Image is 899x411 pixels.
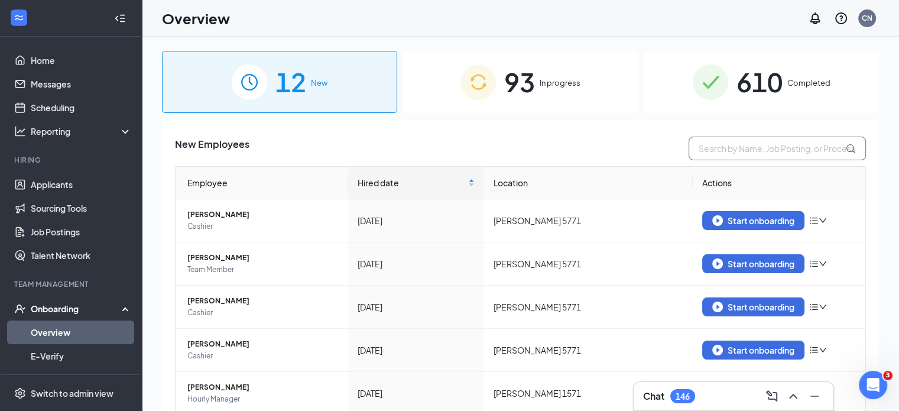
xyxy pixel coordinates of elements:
div: CN [862,13,872,23]
div: Start onboarding [712,258,794,269]
div: 146 [676,391,690,402]
a: Overview [31,321,132,344]
input: Search by Name, Job Posting, or Process [689,137,866,160]
div: Onboarding [31,303,122,315]
button: ComposeMessage [762,387,781,406]
iframe: Intercom live chat [859,371,887,399]
svg: Analysis [14,125,26,137]
th: Employee [176,167,348,199]
span: [PERSON_NAME] [187,252,339,264]
svg: Settings [14,387,26,399]
svg: QuestionInfo [834,11,848,25]
span: New Employees [175,137,249,160]
th: Actions [693,167,865,199]
svg: UserCheck [14,303,26,315]
div: Reporting [31,125,132,137]
svg: Collapse [114,12,126,24]
span: down [819,260,827,268]
svg: Notifications [808,11,822,25]
span: Team Member [187,264,339,276]
a: Home [31,48,132,72]
svg: WorkstreamLogo [13,12,25,24]
span: down [819,216,827,225]
div: Start onboarding [712,302,794,312]
button: Start onboarding [702,341,804,360]
span: bars [809,259,819,268]
a: Talent Network [31,244,132,267]
div: Hiring [14,155,129,165]
span: New [311,77,327,89]
span: 610 [736,62,783,102]
div: Start onboarding [712,345,794,355]
td: [PERSON_NAME] 5771 [484,242,693,286]
span: down [819,346,827,354]
button: ChevronUp [784,387,803,406]
h1: Overview [162,8,230,28]
div: [DATE] [358,387,475,400]
span: bars [809,216,819,225]
span: down [819,303,827,311]
button: Start onboarding [702,254,804,273]
td: [PERSON_NAME] 5771 [484,329,693,372]
span: [PERSON_NAME] [187,338,339,350]
span: Hourly Manager [187,393,339,405]
span: Cashier [187,350,339,362]
button: Minimize [805,387,824,406]
svg: Minimize [807,389,822,403]
span: [PERSON_NAME] [187,295,339,307]
button: Start onboarding [702,211,804,230]
span: 3 [883,371,892,380]
a: E-Verify [31,344,132,368]
span: 12 [275,62,306,102]
span: bars [809,345,819,355]
span: 93 [504,62,535,102]
div: Switch to admin view [31,387,113,399]
span: Cashier [187,221,339,232]
span: [PERSON_NAME] [187,381,339,393]
span: [PERSON_NAME] [187,209,339,221]
div: [DATE] [358,257,475,270]
div: [DATE] [358,300,475,313]
div: [DATE] [358,344,475,357]
span: Completed [787,77,830,89]
a: Applicants [31,173,132,196]
div: Start onboarding [712,215,794,226]
span: In progress [540,77,580,89]
span: Hired date [358,176,466,189]
a: Onboarding Documents [31,368,132,391]
svg: ChevronUp [786,389,800,403]
svg: ComposeMessage [765,389,779,403]
div: Team Management [14,279,129,289]
span: Cashier [187,307,339,319]
a: Sourcing Tools [31,196,132,220]
button: Start onboarding [702,297,804,316]
td: [PERSON_NAME] 5771 [484,199,693,242]
a: Job Postings [31,220,132,244]
h3: Chat [643,390,664,403]
div: [DATE] [358,214,475,227]
span: bars [809,302,819,312]
a: Scheduling [31,96,132,119]
td: [PERSON_NAME] 5771 [484,286,693,329]
th: Location [484,167,693,199]
a: Messages [31,72,132,96]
